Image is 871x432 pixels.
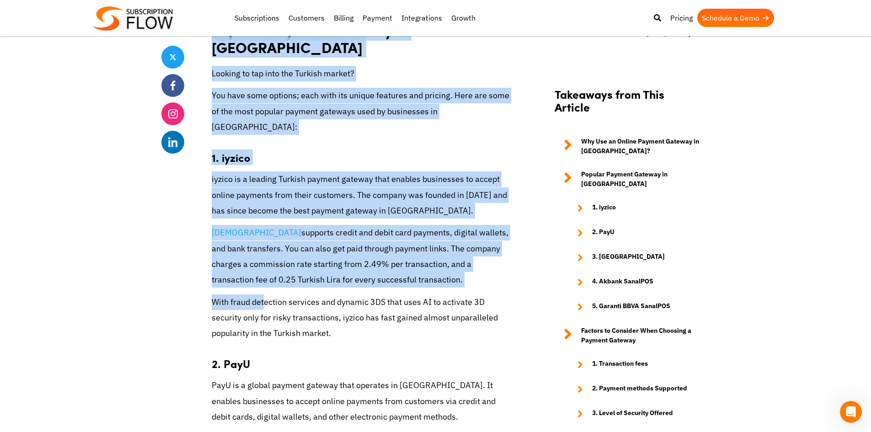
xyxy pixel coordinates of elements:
[212,356,250,371] strong: 2. PayU
[840,401,862,423] iframe: Intercom live chat
[568,301,701,312] a: 5. Garanti BBVA SanalPOS
[592,227,615,238] strong: 2. PayU
[592,203,616,213] strong: 1. iyzico
[212,227,301,238] a: [DEMOGRAPHIC_DATA]
[555,88,701,123] h2: Takeaways from This Article
[568,227,701,238] a: 2. PayU
[568,359,701,370] a: 1. Transaction fees
[212,88,513,135] p: You have some options; each with its unique features and pricing. Here are some of the most popul...
[555,326,701,345] a: Factors to Consider When Choosing a Payment Gateway
[592,408,673,419] strong: 3. Level of Security Offered
[212,294,513,341] p: With fraud detection services and dynamic 3DS that uses AI to activate 3D security only for risky...
[568,277,701,288] a: 4. Akbank SanalPOS
[358,9,397,27] a: Payment
[568,408,701,419] a: 3. Level of Security Offered
[212,20,408,58] strong: Popular Payment Gateway in [GEOGRAPHIC_DATA]
[555,170,701,189] a: Popular Payment Gateway in [GEOGRAPHIC_DATA]
[568,252,701,263] a: 3. [GEOGRAPHIC_DATA]
[329,9,358,27] a: Billing
[592,359,648,370] strong: 1. Transaction fees
[212,149,250,165] strong: 1. iyzico
[697,9,774,27] a: Schedule a Demo
[592,277,653,288] strong: 4. Akbank SanalPOS
[555,137,701,156] a: Why Use an Online Payment Gateway in [GEOGRAPHIC_DATA]?
[284,9,329,27] a: Customers
[592,301,670,312] strong: 5. Garanti BBVA SanalPOS
[592,384,687,395] strong: 2. Payment methods Supported
[581,137,701,156] strong: Why Use an Online Payment Gateway in [GEOGRAPHIC_DATA]?
[212,225,513,288] p: supports credit and debit card payments, digital wallets, and bank transfers. You can also get pa...
[447,9,480,27] a: Growth
[581,326,701,345] strong: Factors to Consider When Choosing a Payment Gateway
[397,9,447,27] a: Integrations
[581,170,701,189] strong: Popular Payment Gateway in [GEOGRAPHIC_DATA]
[568,203,701,213] a: 1. iyzico
[212,378,513,425] p: PayU is a global payment gateway that operates in [GEOGRAPHIC_DATA]. It enables businesses to acc...
[592,252,665,263] strong: 3. [GEOGRAPHIC_DATA]
[212,66,513,81] p: Looking to tap into the Turkish market?
[230,9,284,27] a: Subscriptions
[666,9,697,27] a: Pricing
[93,6,173,31] img: Subscriptionflow
[212,171,513,219] p: iyzico is a leading Turkish payment gateway that enables businesses to accept online payments fro...
[568,384,701,395] a: 2. Payment methods Supported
